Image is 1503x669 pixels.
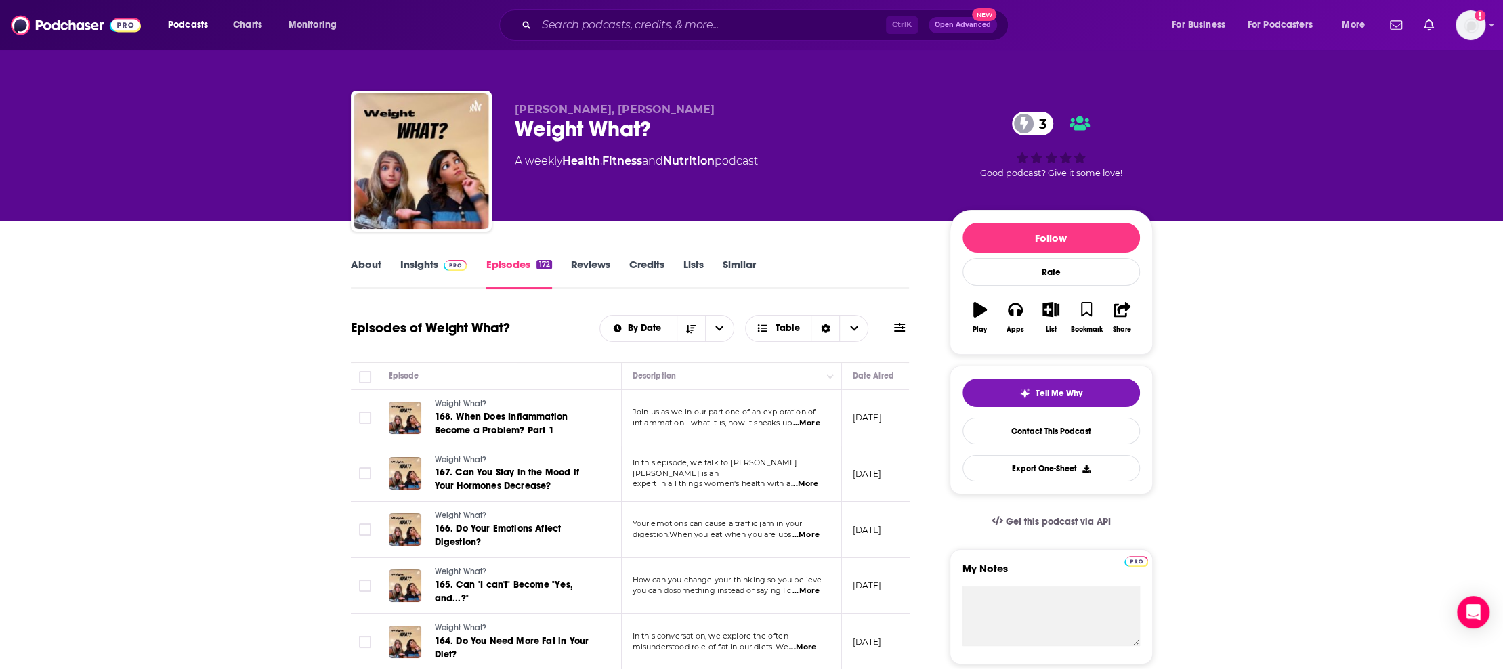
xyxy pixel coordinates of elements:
[435,566,597,578] a: Weight What?
[962,293,998,342] button: Play
[1036,388,1082,399] span: Tell Me Why
[1005,516,1110,527] span: Get this podcast via API
[351,320,510,337] h1: Episodes of Weight What?
[1025,112,1053,135] span: 3
[435,522,597,549] a: 166. Do Your Emotions Affect Digestion?
[562,154,600,167] a: Health
[633,418,792,427] span: inflammation - what it is, how it sneaks up
[1456,10,1485,40] span: Logged in as Ashley_Beenen
[435,455,487,465] span: Weight What?
[633,530,792,539] span: digestion.When you eat when you are ups
[962,379,1140,407] button: tell me why sparkleTell Me Why
[935,22,991,28] span: Open Advanced
[354,93,489,229] img: Weight What?
[642,154,663,167] span: and
[435,635,589,660] span: 164. Do You Need More Fat in Your Diet?
[435,579,573,604] span: 165. Can "I can't" Become "Yes, and...?"
[929,17,997,33] button: Open AdvancedNew
[600,154,602,167] span: ,
[633,586,792,595] span: you can dosomething instead of saying I c
[776,324,800,333] span: Table
[980,168,1122,178] span: Good podcast? Give it some love!
[600,324,677,333] button: open menu
[435,410,597,437] a: 168. When Does Inflammation Become a Problem? Part 1
[629,258,664,289] a: Credits
[633,631,788,641] span: In this conversation, we explore the often
[351,258,381,289] a: About
[792,418,820,429] span: ...More
[11,12,141,38] img: Podchaser - Follow, Share and Rate Podcasts
[224,14,270,36] a: Charts
[950,103,1153,187] div: 3Good podcast? Give it some love!
[886,16,918,34] span: Ctrl K
[400,258,467,289] a: InsightsPodchaser Pro
[1019,388,1030,399] img: tell me why sparkle
[962,258,1140,286] div: Rate
[973,326,987,334] div: Play
[628,324,666,333] span: By Date
[811,316,839,341] div: Sort Direction
[435,454,597,467] a: Weight What?
[723,258,756,289] a: Similar
[389,368,419,384] div: Episode
[1113,326,1131,334] div: Share
[1124,554,1148,567] a: Pro website
[1069,293,1104,342] button: Bookmark
[435,467,579,492] span: 167. Can You Stay in the Mood if Your Hormones Decrease?
[1248,16,1313,35] span: For Podcasters
[515,153,758,169] div: A weekly podcast
[435,411,568,436] span: 168. When Does Inflammation Become a Problem? Part 1
[435,623,487,632] span: Weight What?
[435,511,487,520] span: Weight What?
[853,580,882,591] p: [DATE]
[168,16,208,35] span: Podcasts
[633,642,788,651] span: misunderstood role of fat in our diets. We
[1475,10,1485,21] svg: Add a profile image
[792,530,820,540] span: ...More
[853,468,882,479] p: [DATE]
[633,575,822,584] span: How can you change your thinking so you believe
[1070,326,1102,334] div: Bookmark
[536,260,551,269] div: 172
[359,523,371,536] span: Toggle select row
[435,398,597,410] a: Weight What?
[745,315,869,342] button: Choose View
[602,154,642,167] a: Fitness
[1456,10,1485,40] img: User Profile
[435,622,597,634] a: Weight What?
[1172,16,1225,35] span: For Business
[279,14,354,36] button: open menu
[1046,326,1057,334] div: List
[853,524,882,536] p: [DATE]
[1384,14,1407,37] a: Show notifications dropdown
[512,9,1021,41] div: Search podcasts, credits, & more...
[1456,10,1485,40] button: Show profile menu
[1342,16,1365,35] span: More
[359,412,371,424] span: Toggle select row
[289,16,337,35] span: Monitoring
[853,412,882,423] p: [DATE]
[962,562,1140,586] label: My Notes
[1104,293,1139,342] button: Share
[435,399,487,408] span: Weight What?
[633,458,799,478] span: In this episode, we talk to [PERSON_NAME]. [PERSON_NAME] is an
[1418,14,1439,37] a: Show notifications dropdown
[1162,14,1242,36] button: open menu
[1007,326,1024,334] div: Apps
[1033,293,1068,342] button: List
[981,505,1122,538] a: Get this podcast via API
[633,368,676,384] div: Description
[1124,556,1148,567] img: Podchaser Pro
[444,260,467,271] img: Podchaser Pro
[683,258,704,289] a: Lists
[1012,112,1053,135] a: 3
[853,368,894,384] div: Date Aired
[536,14,886,36] input: Search podcasts, credits, & more...
[158,14,226,36] button: open menu
[853,636,882,647] p: [DATE]
[599,315,734,342] h2: Choose List sort
[571,258,610,289] a: Reviews
[633,479,790,488] span: expert in all things women's health with a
